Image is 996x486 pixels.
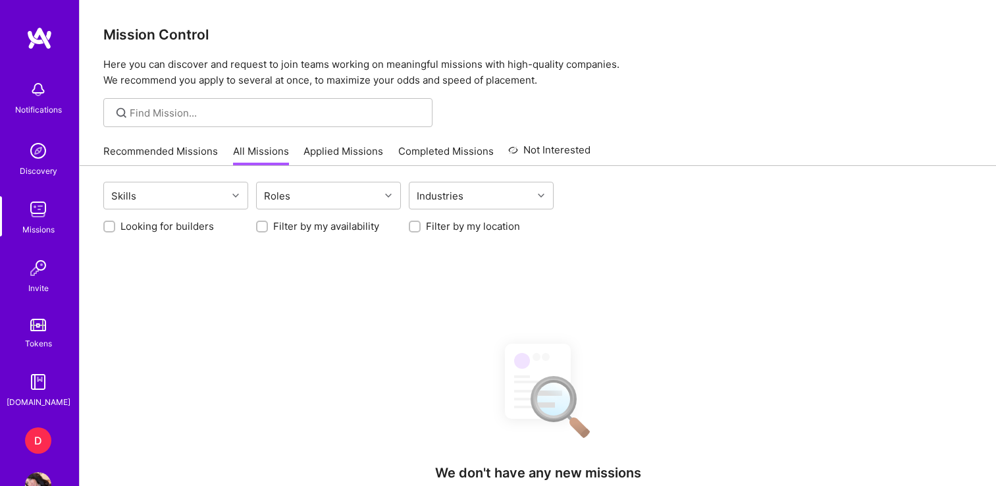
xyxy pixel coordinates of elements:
[303,144,383,166] a: Applied Missions
[108,186,140,205] div: Skills
[25,427,51,454] div: D
[25,196,51,223] img: teamwork
[120,219,214,233] label: Looking for builders
[273,219,379,233] label: Filter by my availability
[232,192,239,199] i: icon Chevron
[26,26,53,50] img: logo
[435,465,641,481] h4: We don't have any new missions
[25,76,51,103] img: bell
[103,57,972,88] p: Here you can discover and request to join teams working on meaningful missions with high-quality ...
[22,427,55,454] a: D
[30,319,46,331] img: tokens
[426,219,520,233] label: Filter by my location
[130,106,423,120] input: Find Mission...
[398,144,494,166] a: Completed Missions
[20,164,57,178] div: Discovery
[413,186,467,205] div: Industries
[103,26,972,43] h3: Mission Control
[28,281,49,295] div: Invite
[261,186,294,205] div: Roles
[508,142,590,166] a: Not Interested
[25,337,52,350] div: Tokens
[233,144,289,166] a: All Missions
[25,255,51,281] img: Invite
[114,105,129,121] i: icon SearchGrey
[538,192,544,199] i: icon Chevron
[25,138,51,164] img: discovery
[15,103,62,117] div: Notifications
[22,223,55,236] div: Missions
[103,144,218,166] a: Recommended Missions
[7,395,70,409] div: [DOMAIN_NAME]
[385,192,392,199] i: icon Chevron
[482,332,594,447] img: No Results
[25,369,51,395] img: guide book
